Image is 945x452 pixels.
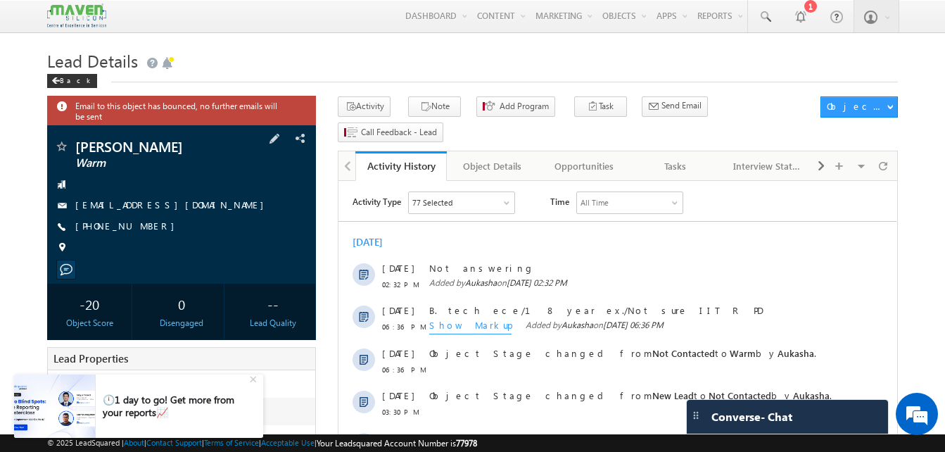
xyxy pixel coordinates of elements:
a: Object Details [447,151,538,181]
div: Object Actions [827,100,887,113]
span: [DATE] [44,208,75,221]
div: Interview Status [733,158,801,175]
span: Activity Type [14,11,63,32]
span: Aukasha [127,96,158,107]
a: Opportunities [539,151,630,181]
span: [DATE] [44,293,75,306]
span: Time [212,11,231,32]
span: Add Program [500,100,549,113]
span: 12:26 PM [44,309,86,322]
span: Empty [319,251,347,263]
img: carter-drag [690,410,702,421]
span: [DATE] [44,251,75,263]
span: Aukasha [455,208,491,220]
span: Added by on [187,138,325,153]
span: Aukasha [439,166,476,178]
a: Acceptable Use [261,438,315,447]
div: -20 [51,291,128,317]
a: Interview Status [722,151,813,181]
span: 77978 [456,438,477,448]
div: Disengaged [143,317,220,329]
button: Add Program [476,96,555,117]
span: Object Source changed from to by . [91,251,450,263]
span: Object Stage changed from to by . [91,166,478,178]
span: [PHONE_NUMBER] [75,220,182,234]
a: Tasks [630,151,722,181]
a: Activity History [355,151,447,181]
span: 03:30 PM [44,225,86,237]
span: Aukasha [407,293,444,305]
a: Back [47,73,104,85]
div: 77 Selected [74,15,114,28]
span: 06:36 PM [44,182,86,195]
div: Lead Quality [234,317,312,329]
span: [DATE] [44,123,75,136]
span: Not answering [91,81,499,94]
span: Your Leadsquared Account Number is [317,438,477,448]
a: Contact Support [146,438,202,447]
div: + [246,370,263,387]
span: [DATE] [44,166,75,179]
span: New Lead [314,208,355,220]
span: B. tech ece/18 year ex./Not sure IIT R PD [91,123,499,136]
span: Warm [75,156,241,170]
span: [DATE] 02:32 PM [168,96,229,107]
div: Object Details [458,158,526,175]
span: Object Stage changed from to by . [91,208,493,220]
button: Call Feedback - Lead [338,123,443,143]
div: Tasks [642,158,709,175]
div: Object Score [51,317,128,329]
span: Added by on [91,96,499,108]
span: Warm [391,166,417,178]
div: -- [234,291,312,317]
span: Send Email [661,99,702,112]
span: 06:36 PM [44,139,86,152]
div: [DATE] [14,55,60,68]
div: Activity History [366,159,436,172]
span: [DATE] [44,81,75,94]
span: 12:16 PM [44,434,86,447]
span: Aukasha [223,139,255,149]
span: Lead Details [47,49,138,72]
button: Object Actions [820,96,898,118]
span: Show Markup [91,138,173,153]
span: 12:31 PM [44,267,86,280]
span: Converse - Chat [711,410,792,423]
span: Object Source changed from to by . [91,293,446,305]
img: pictures [14,375,95,438]
span: [DATE] [44,418,75,431]
div: 🕛1 day to go! Get more from your reports📈 [103,394,248,419]
span: 02:32 PM [44,97,86,110]
span: [PERSON_NAME] [75,139,241,153]
span: Call Feedback - Lead [361,126,437,139]
a: Terms of Service [204,438,259,447]
div: Back [47,74,97,88]
span: Lead Properties [53,351,128,365]
span: Not Contacted [314,166,376,178]
div: 0 [143,291,220,317]
span: -10 [520,362,537,379]
span: [DATE] [44,335,75,348]
span: DVcon [362,251,389,263]
span: Empty [358,293,386,305]
button: Send Email [642,96,708,117]
div: Sales Activity,Program,Email Bounced,Email Link Clicked,Email Marked Spam & 72 more.. [70,11,176,32]
div: Opportunities [550,158,618,175]
span: Email to this object has bounced, no further emails will be sent [75,99,279,122]
span: View more [91,390,166,406]
span: Event [319,293,343,305]
button: Activity [338,96,391,117]
button: Task [574,96,627,117]
span: [DATE] 06:36 PM [265,139,325,149]
span: [EMAIL_ADDRESS][DOMAIN_NAME] [75,199,271,213]
a: About [124,438,144,447]
span: Not Contacted [370,208,433,220]
button: Note [408,96,461,117]
span: © 2025 LeadSquared | | | | | [47,437,477,450]
span: 12:16 PM [44,351,86,364]
div: All Time [242,15,270,28]
span: Aukasha [411,251,448,263]
img: Custom Logo [47,4,106,28]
